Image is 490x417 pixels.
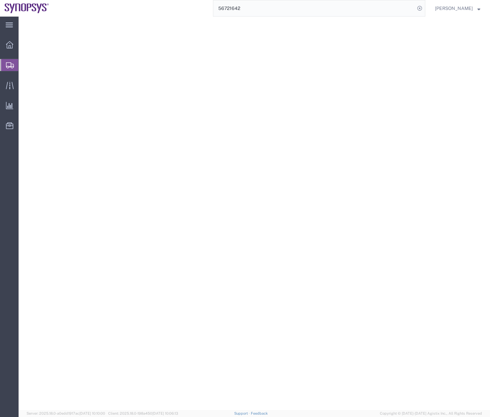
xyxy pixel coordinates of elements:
[27,411,105,415] span: Server: 2025.18.0-a0edd1917ac
[380,411,482,416] span: Copyright © [DATE]-[DATE] Agistix Inc., All Rights Reserved
[19,17,490,410] iframe: FS Legacy Container
[213,0,415,16] input: Search for shipment number, reference number
[79,411,105,415] span: [DATE] 10:10:00
[234,411,251,415] a: Support
[108,411,178,415] span: Client: 2025.18.0-198a450
[435,4,481,12] button: [PERSON_NAME]
[435,5,473,12] span: Zach Anderson
[152,411,178,415] span: [DATE] 10:06:13
[5,3,49,13] img: logo
[251,411,268,415] a: Feedback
